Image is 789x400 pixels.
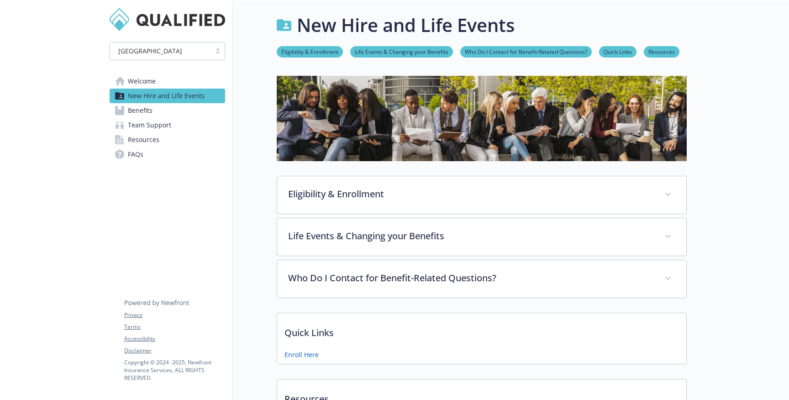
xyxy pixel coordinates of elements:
[124,335,225,343] a: Accessibility
[288,229,653,243] p: Life Events & Changing your Benefits
[277,260,686,298] div: Who Do I Contact for Benefit-Related Questions?
[599,47,636,56] a: Quick Links
[110,132,225,147] a: Resources
[277,176,686,214] div: Eligibility & Enrollment
[118,46,182,56] span: [GEOGRAPHIC_DATA]
[297,11,515,39] h1: New Hire and Life Events
[110,118,225,132] a: Team Support
[110,74,225,89] a: Welcome
[644,47,679,56] a: Resources
[350,47,453,56] a: Life Events & Changing your Benefits
[288,271,653,285] p: Who Do I Contact for Benefit-Related Questions?
[124,323,225,331] a: Terms
[277,47,343,56] a: Eligibility & Enrollment
[124,358,225,382] p: Copyright © 2024 - 2025 , Newfront Insurance Services, ALL RIGHTS RESERVED
[277,76,687,161] img: new hire page banner
[128,132,159,147] span: Resources
[128,103,153,118] span: Benefits
[128,89,205,103] span: New Hire and Life Events
[124,311,225,319] a: Privacy
[110,103,225,118] a: Benefits
[128,74,156,89] span: Welcome
[277,313,686,347] p: Quick Links
[277,218,686,256] div: Life Events & Changing your Benefits
[115,46,206,56] span: [GEOGRAPHIC_DATA]
[128,147,143,162] span: FAQs
[460,47,592,56] a: Who Do I Contact for Benefit-Related Questions?
[128,118,171,132] span: Team Support
[124,347,225,355] a: Disclaimer
[110,89,225,103] a: New Hire and Life Events
[284,350,319,359] a: Enroll Here
[110,147,225,162] a: FAQs
[288,187,653,201] p: Eligibility & Enrollment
